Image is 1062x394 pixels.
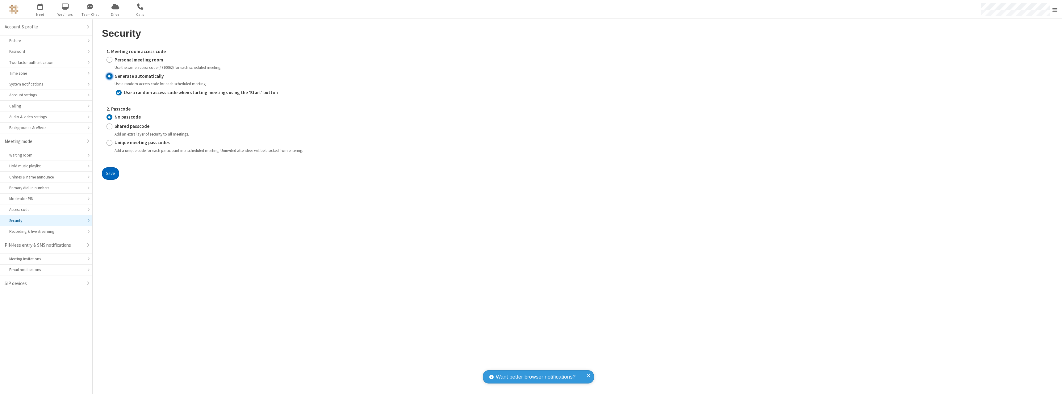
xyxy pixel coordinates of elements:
div: Recording & live streaming [9,228,83,234]
label: 1. Meeting room access code [107,48,334,55]
div: Password [9,48,83,54]
div: PIN-less entry & SMS notifications [5,242,83,249]
div: Meeting Invitations [9,256,83,262]
div: Calling [9,103,83,109]
div: Add a unique code for each participant in a scheduled meeting. Uninvited attendees will be blocke... [115,148,334,153]
div: Waiting room [9,152,83,158]
div: System notifications [9,81,83,87]
img: QA Selenium DO NOT DELETE OR CHANGE [9,5,19,14]
div: Backgrounds & effects [9,125,83,131]
div: Picture [9,38,83,44]
div: Account settings [9,92,83,98]
span: Calls [129,12,152,17]
strong: No passcode [115,114,141,120]
div: Use a random access code for each scheduled meeting. [115,81,334,87]
div: Security [9,218,83,224]
div: Two-factor authentication [9,60,83,65]
label: 2. Passcode [107,106,334,113]
strong: Use a random access code when starting meetings using the 'Start' button [124,90,278,95]
span: Drive [104,12,127,17]
strong: Personal meeting room [115,57,163,63]
button: Save [102,167,119,180]
h2: Security [102,28,339,39]
span: Meet [29,12,52,17]
div: SIP devices [5,280,83,287]
div: Audio & video settings [9,114,83,120]
div: Moderator PIN [9,196,83,202]
strong: Generate automatically [115,73,164,79]
div: Access code [9,207,83,212]
div: Account & profile [5,23,83,31]
div: Primary dial-in numbers [9,185,83,191]
div: Meeting mode [5,138,83,145]
div: Hold music playlist [9,163,83,169]
div: Email notifications [9,267,83,273]
div: Time zone [9,70,83,76]
strong: Shared passcode [115,123,149,129]
span: Team Chat [79,12,102,17]
span: Webinars [54,12,77,17]
div: Use the same access code (4910062) for each scheduled meeting. [115,65,334,70]
span: Want better browser notifications? [496,373,575,381]
div: Add an extra layer of security to all meetings. [115,131,334,137]
div: Chimes & name announce [9,174,83,180]
strong: Unique meeting passcodes [115,140,170,145]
